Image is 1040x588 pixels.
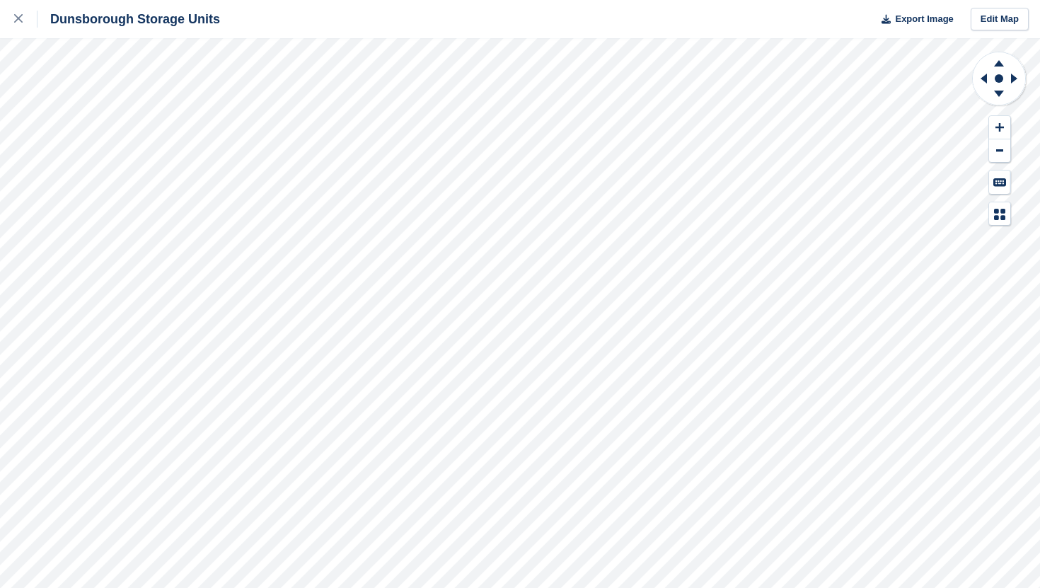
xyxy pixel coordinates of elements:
[971,8,1029,31] a: Edit Map
[989,139,1010,163] button: Zoom Out
[873,8,954,31] button: Export Image
[37,11,220,28] div: Dunsborough Storage Units
[989,116,1010,139] button: Zoom In
[989,171,1010,194] button: Keyboard Shortcuts
[989,202,1010,226] button: Map Legend
[895,12,953,26] span: Export Image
